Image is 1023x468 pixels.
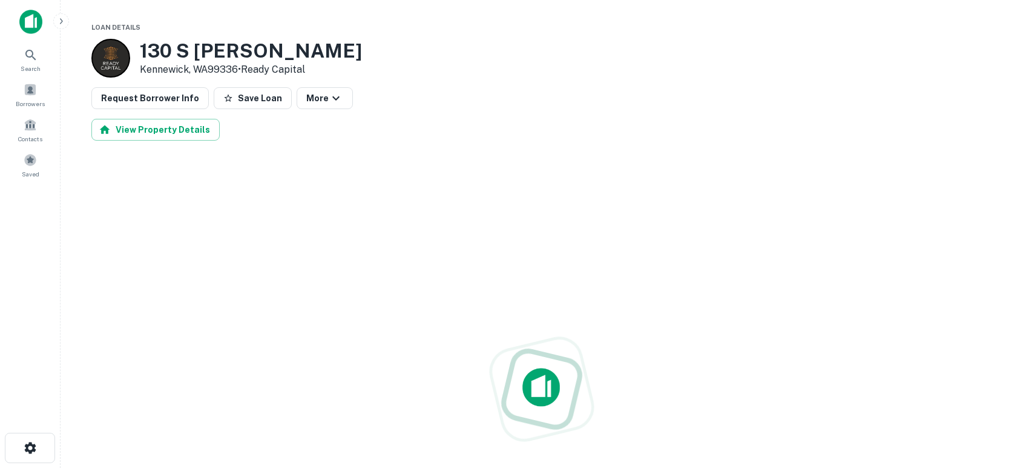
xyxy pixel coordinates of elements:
[16,99,45,109] span: Borrowers
[214,87,292,109] button: Save Loan
[18,134,42,144] span: Contacts
[4,113,57,146] a: Contacts
[91,119,220,141] button: View Property Details
[241,64,305,75] a: Ready Capital
[140,39,362,62] h3: 130 S [PERSON_NAME]
[4,78,57,111] a: Borrowers
[4,149,57,181] a: Saved
[91,24,140,31] span: Loan Details
[19,10,42,34] img: capitalize-icon.png
[297,87,353,109] button: More
[962,371,1023,429] iframe: Chat Widget
[91,87,209,109] button: Request Borrower Info
[140,62,362,77] p: Kennewick, WA99336 •
[22,169,39,179] span: Saved
[21,64,41,73] span: Search
[4,43,57,76] a: Search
